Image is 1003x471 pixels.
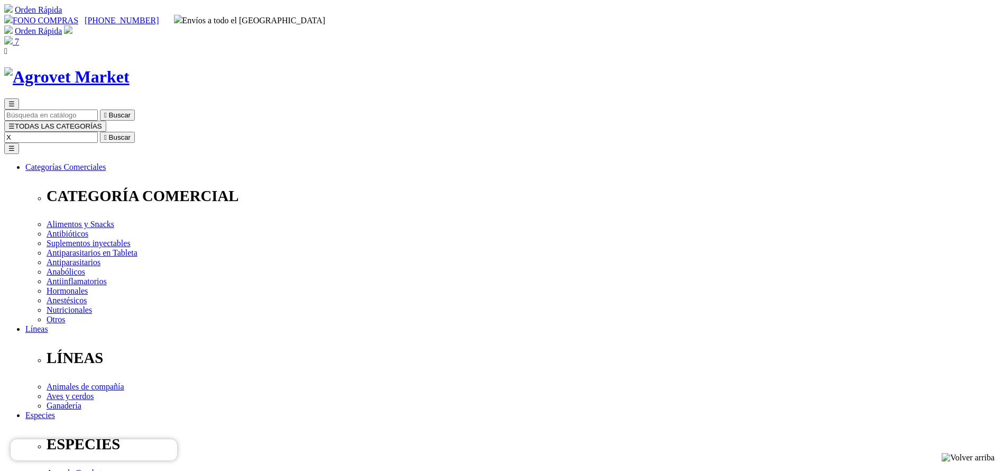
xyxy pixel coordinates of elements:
[47,187,999,205] p: CATEGORÍA COMERCIAL
[85,16,159,25] a: [PHONE_NUMBER]
[4,4,13,13] img: shopping-cart.svg
[47,349,999,367] p: LÍNEAS
[109,111,131,119] span: Buscar
[4,47,7,56] i: 
[104,133,107,141] i: 
[47,248,137,257] a: Antiparasitarios en Tableta
[25,324,48,333] a: Líneas
[64,25,72,34] img: user.svg
[47,267,85,276] a: Anabólicos
[100,132,135,143] button:  Buscar
[47,229,88,238] a: Antibióticos
[942,453,995,463] img: Volver arriba
[47,286,88,295] a: Hormonales
[104,111,107,119] i: 
[47,436,999,453] p: ESPECIES
[4,37,19,46] a: 7
[47,315,66,324] a: Otros
[174,15,182,23] img: delivery-truck.svg
[4,110,98,121] input: Buscar
[15,37,19,46] span: 7
[25,411,55,420] a: Especies
[11,439,177,460] iframe: Brevo live chat
[47,239,131,248] a: Suplementos inyectables
[4,16,78,25] a: FONO COMPRAS
[15,26,62,35] a: Orden Rápida
[4,15,13,23] img: phone.svg
[47,382,124,391] a: Animales de compañía
[47,258,100,267] a: Antiparasitarios
[47,296,87,305] a: Anestésicos
[4,25,13,34] img: shopping-cart.svg
[25,162,106,171] a: Categorías Comerciales
[174,16,326,25] span: Envíos a todo el [GEOGRAPHIC_DATA]
[4,132,98,143] input: Buscar
[4,143,19,154] button: ☰
[8,122,15,130] span: ☰
[100,110,135,121] button:  Buscar
[4,36,13,44] img: shopping-bag.svg
[47,392,94,401] a: Aves y cerdos
[15,5,62,14] a: Orden Rápida
[8,100,15,108] span: ☰
[47,305,92,314] a: Nutricionales
[47,401,81,410] a: Ganadería
[4,67,130,87] img: Agrovet Market
[47,220,114,229] a: Alimentos y Snacks
[64,26,72,35] a: Acceda a su cuenta de cliente
[109,133,131,141] span: Buscar
[4,121,106,132] button: ☰TODAS LAS CATEGORÍAS
[4,98,19,110] button: ☰
[47,277,107,286] a: Antiinflamatorios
